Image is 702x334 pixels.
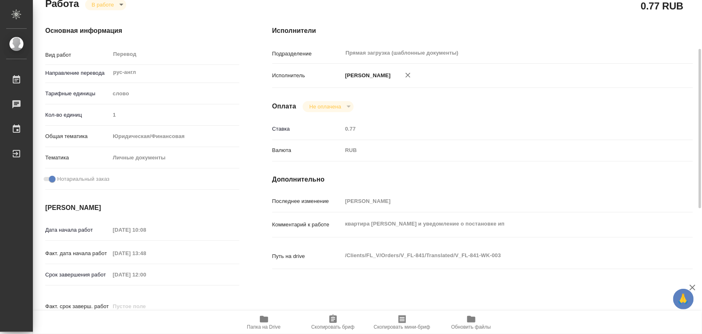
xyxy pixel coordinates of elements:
[272,26,693,36] h4: Исполнители
[110,300,182,312] input: Пустое поле
[45,132,110,141] p: Общая тематика
[45,226,110,234] p: Дата начала работ
[45,302,110,311] p: Факт. срок заверш. работ
[272,197,343,205] p: Последнее изменение
[437,311,506,334] button: Обновить файлы
[272,221,343,229] p: Комментарий к работе
[374,324,430,330] span: Скопировать мини-бриф
[110,87,239,101] div: слово
[45,271,110,279] p: Срок завершения работ
[272,146,343,154] p: Валюта
[307,103,343,110] button: Не оплачена
[45,26,239,36] h4: Основная информация
[342,71,391,80] p: [PERSON_NAME]
[342,249,658,263] textarea: /Clients/FL_V/Orders/V_FL-841/Translated/V_FL-841-WK-003
[229,311,299,334] button: Папка на Drive
[272,101,297,111] h4: Оплата
[303,101,353,112] div: В работе
[451,324,491,330] span: Обновить файлы
[110,129,239,143] div: Юридическая/Финансовая
[110,224,182,236] input: Пустое поле
[45,249,110,258] p: Факт. дата начала работ
[311,324,354,330] span: Скопировать бриф
[342,123,658,135] input: Пустое поле
[272,50,343,58] p: Подразделение
[342,143,658,157] div: RUB
[45,51,110,59] p: Вид работ
[45,90,110,98] p: Тарифные единицы
[342,217,658,231] textarea: квартира [PERSON_NAME] и уведомление о постановке ип
[399,66,417,84] button: Удалить исполнителя
[57,175,109,183] span: Нотариальный заказ
[247,324,281,330] span: Папка на Drive
[368,311,437,334] button: Скопировать мини-бриф
[272,125,343,133] p: Ставка
[299,311,368,334] button: Скопировать бриф
[677,290,690,308] span: 🙏
[272,71,343,80] p: Исполнитель
[89,1,116,8] button: В работе
[110,109,239,121] input: Пустое поле
[110,247,182,259] input: Пустое поле
[45,203,239,213] h4: [PERSON_NAME]
[272,175,693,184] h4: Дополнительно
[45,69,110,77] p: Направление перевода
[272,252,343,260] p: Путь на drive
[45,111,110,119] p: Кол-во единиц
[110,151,239,165] div: Личные документы
[110,269,182,281] input: Пустое поле
[45,154,110,162] p: Тематика
[673,289,694,309] button: 🙏
[342,195,658,207] input: Пустое поле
